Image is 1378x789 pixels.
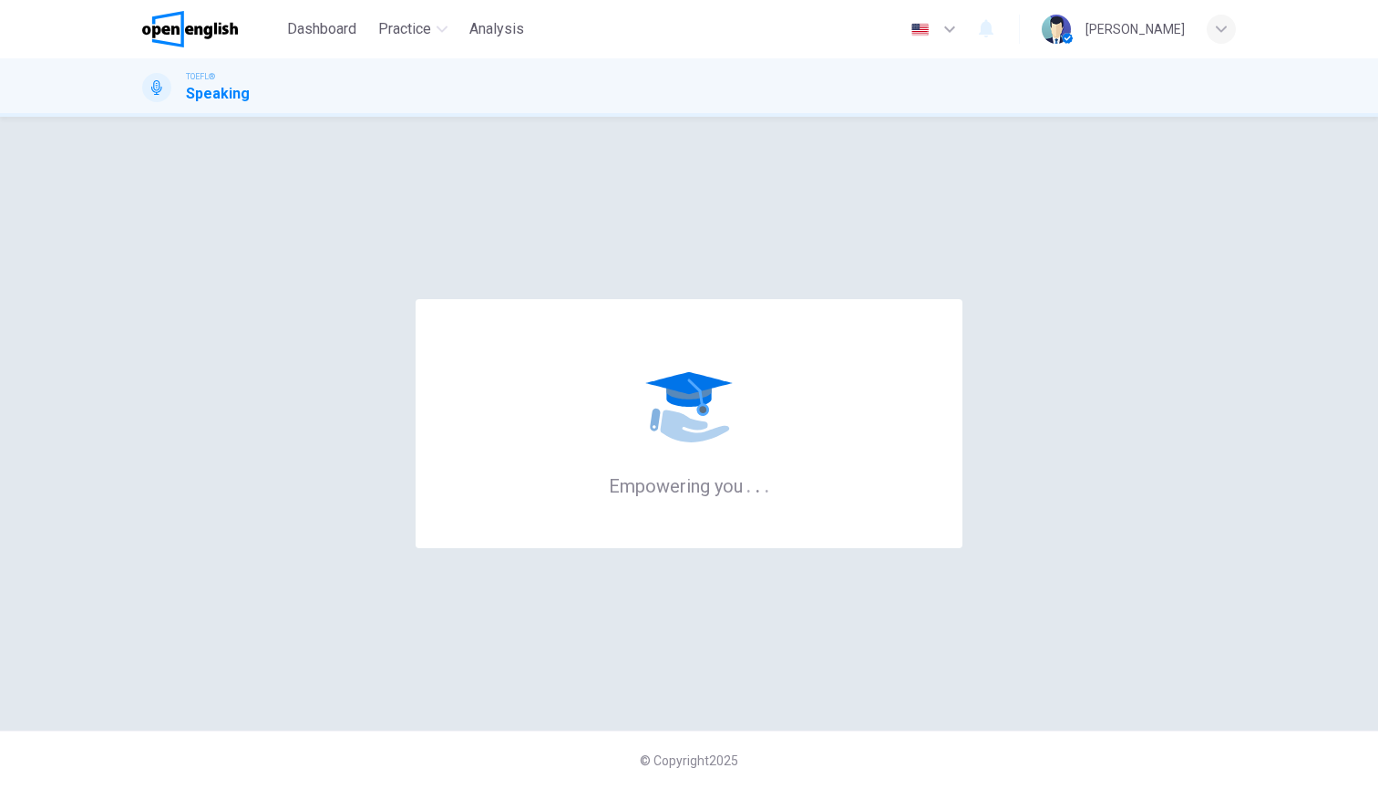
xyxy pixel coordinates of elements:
span: Practice [378,18,431,40]
span: TOEFL® [186,70,215,83]
span: Analysis [469,18,524,40]
h6: Empowering you [609,473,770,497]
button: Practice [371,13,455,46]
h6: . [764,469,770,499]
button: Dashboard [280,13,364,46]
button: Analysis [462,13,531,46]
h1: Speaking [186,83,250,105]
div: [PERSON_NAME] [1085,18,1185,40]
img: OpenEnglish logo [142,11,238,47]
a: OpenEnglish logo [142,11,280,47]
span: Dashboard [287,18,356,40]
h6: . [755,469,761,499]
img: en [909,23,931,36]
span: © Copyright 2025 [640,753,738,768]
h6: . [746,469,752,499]
img: Profile picture [1042,15,1071,44]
